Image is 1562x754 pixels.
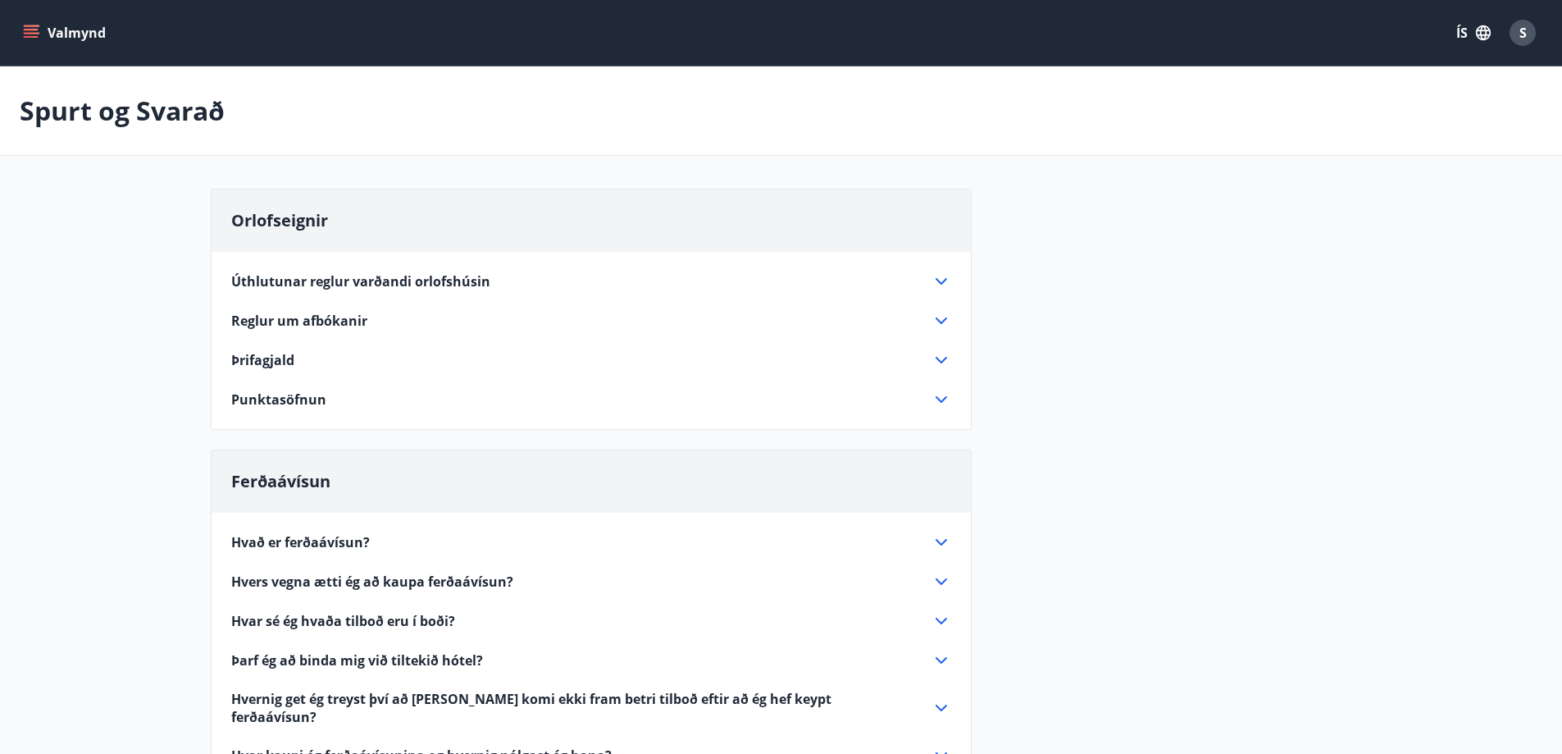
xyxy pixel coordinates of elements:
[231,272,490,290] span: Úthlutunar reglur varðandi orlofshúsin
[231,350,951,370] div: Þrifagjald
[20,18,112,48] button: menu
[231,351,294,369] span: Þrifagjald
[231,651,483,669] span: Þarf ég að binda mig við tiltekið hótel?
[231,470,330,492] span: Ferðaávísun
[231,690,912,726] span: Hvernig get ég treyst því að [PERSON_NAME] komi ekki fram betri tilboð eftir að ég hef keypt ferð...
[1519,24,1527,42] span: S
[231,572,951,592] div: Hvers vegna ætti ég að kaupa ferðaávísun?
[231,611,951,631] div: Hvar sé ég hvaða tilboð eru í boði?
[20,93,225,129] p: Spurt og Svarað
[231,533,370,551] span: Hvað er ferðaávísun?
[231,390,951,409] div: Punktasöfnun
[231,209,328,231] span: Orlofseignir
[231,612,455,630] span: Hvar sé ég hvaða tilboð eru í boði?
[231,311,951,331] div: Reglur um afbókanir
[1503,13,1542,53] button: S
[231,532,951,552] div: Hvað er ferðaávísun?
[231,573,513,591] span: Hvers vegna ætti ég að kaupa ferðaávísun?
[231,391,326,409] span: Punktasöfnun
[231,312,367,330] span: Reglur um afbókanir
[231,690,951,726] div: Hvernig get ég treyst því að [PERSON_NAME] komi ekki fram betri tilboð eftir að ég hef keypt ferð...
[1447,18,1500,48] button: ÍS
[231,272,951,291] div: Úthlutunar reglur varðandi orlofshúsin
[231,651,951,670] div: Þarf ég að binda mig við tiltekið hótel?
